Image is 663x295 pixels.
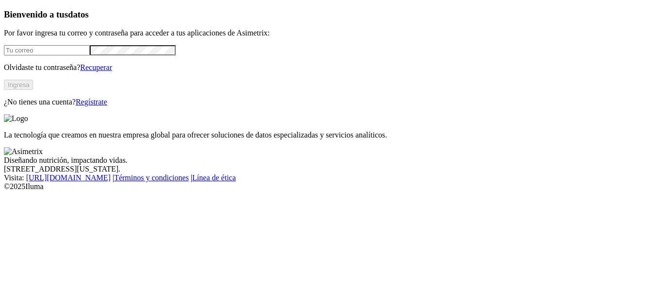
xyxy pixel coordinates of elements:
p: La tecnología que creamos en nuestra empresa global para ofrecer soluciones de datos especializad... [4,131,659,139]
a: [URL][DOMAIN_NAME] [26,174,111,182]
div: [STREET_ADDRESS][US_STATE]. [4,165,659,174]
h3: Bienvenido a tus [4,9,659,20]
img: Logo [4,114,28,123]
div: Visita : | | [4,174,659,182]
a: Términos y condiciones [114,174,189,182]
span: datos [68,9,89,19]
button: Ingresa [4,80,33,90]
input: Tu correo [4,45,90,55]
a: Línea de ética [192,174,236,182]
div: © 2025 Iluma [4,182,659,191]
a: Regístrate [76,98,107,106]
div: Diseñando nutrición, impactando vidas. [4,156,659,165]
a: Recuperar [80,63,112,71]
p: Olvidaste tu contraseña? [4,63,659,72]
p: ¿No tienes una cuenta? [4,98,659,106]
img: Asimetrix [4,147,43,156]
p: Por favor ingresa tu correo y contraseña para acceder a tus aplicaciones de Asimetrix: [4,29,659,37]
